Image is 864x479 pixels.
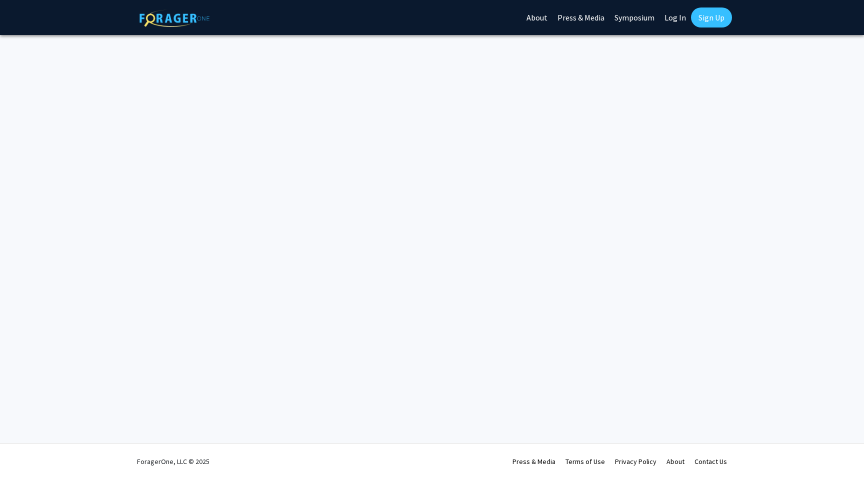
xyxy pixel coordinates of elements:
a: Privacy Policy [615,457,656,466]
div: ForagerOne, LLC © 2025 [137,444,209,479]
img: ForagerOne Logo [139,9,209,27]
a: About [666,457,684,466]
a: Contact Us [694,457,727,466]
a: Press & Media [512,457,555,466]
a: Terms of Use [565,457,605,466]
a: Sign Up [691,7,732,27]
